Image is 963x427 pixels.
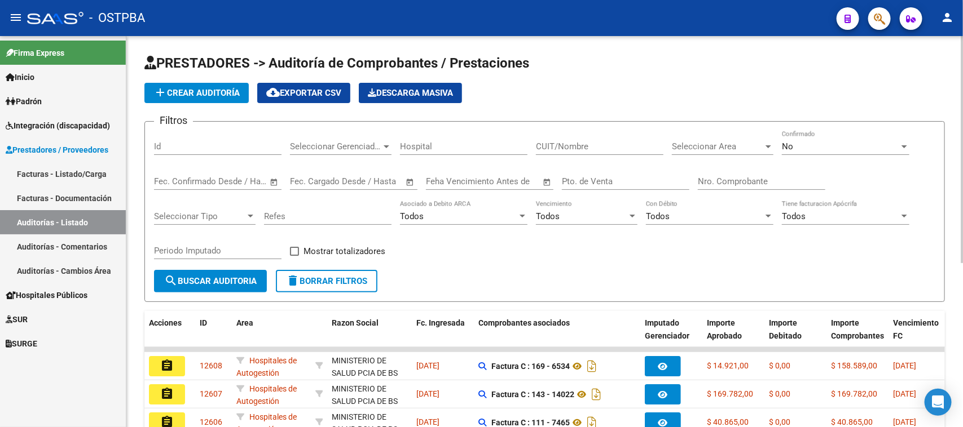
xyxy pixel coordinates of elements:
strong: Factura C : 111 - 7465 [491,418,570,427]
span: Todos [646,211,670,221]
span: [DATE] [416,361,439,370]
span: Seleccionar Tipo [154,211,245,221]
mat-icon: person [940,11,954,24]
span: $ 0,00 [769,389,790,398]
span: 12606 [200,417,222,426]
span: SURGE [6,337,37,350]
h3: Filtros [154,113,193,128]
span: Fc. Ingresada [416,318,465,327]
span: Hospitales de Autogestión [236,356,297,378]
span: Acciones [149,318,182,327]
mat-icon: cloud_download [266,86,280,99]
button: Open calendar [541,176,554,189]
span: PRESTADORES -> Auditoría de Comprobantes / Prestaciones [144,55,529,71]
span: $ 0,00 [769,417,790,426]
datatable-header-cell: Razon Social [327,311,412,361]
span: Inicio [6,71,34,83]
div: - 30626983398 [332,382,407,406]
span: [DATE] [416,389,439,398]
span: - OSTPBA [89,6,145,30]
span: Hospitales de Autogestión [236,384,297,406]
mat-icon: search [164,274,178,287]
span: SUR [6,313,28,326]
span: Buscar Auditoria [164,276,257,286]
button: Borrar Filtros [276,270,377,292]
span: [DATE] [893,361,916,370]
span: Area [236,318,253,327]
strong: Factura C : 169 - 6534 [491,362,570,371]
datatable-header-cell: Importe Comprobantes [826,311,889,361]
button: Crear Auditoría [144,83,249,103]
mat-icon: delete [286,274,300,287]
span: 12608 [200,361,222,370]
span: Firma Express [6,47,64,59]
span: Borrar Filtros [286,276,367,286]
div: Open Intercom Messenger [925,389,952,416]
button: Open calendar [404,176,417,189]
datatable-header-cell: Fc. Ingresada [412,311,474,361]
span: Padrón [6,95,42,108]
span: Crear Auditoría [153,88,240,98]
span: Seleccionar Gerenciador [290,141,381,152]
input: Fecha inicio [154,176,200,186]
span: Comprobantes asociados [478,318,570,327]
span: Mostrar totalizadores [304,244,385,258]
button: Open calendar [268,176,281,189]
span: Importe Aprobado [707,318,742,340]
div: - 30626983398 [332,354,407,378]
span: $ 169.782,00 [831,389,877,398]
input: Fecha fin [210,176,265,186]
div: MINISTERIO DE SALUD PCIA DE BS AS [332,382,407,421]
mat-icon: add [153,86,167,99]
datatable-header-cell: Area [232,311,311,361]
span: Hospitales Públicos [6,289,87,301]
span: Importe Debitado [769,318,802,340]
i: Descargar documento [584,357,599,375]
span: Exportar CSV [266,88,341,98]
input: Fecha fin [346,176,401,186]
span: ID [200,318,207,327]
datatable-header-cell: Importe Debitado [764,311,826,361]
span: Vencimiento FC [893,318,939,340]
span: $ 158.589,00 [831,361,877,370]
span: No [782,141,793,152]
datatable-header-cell: Imputado Gerenciador [640,311,702,361]
span: Razon Social [332,318,379,327]
span: [DATE] [893,417,916,426]
span: Seleccionar Area [672,141,763,152]
span: Todos [400,211,424,221]
app-download-masive: Descarga masiva de comprobantes (adjuntos) [359,83,462,103]
span: $ 14.921,00 [707,361,749,370]
mat-icon: assignment [160,387,174,401]
datatable-header-cell: Importe Aprobado [702,311,764,361]
button: Descarga Masiva [359,83,462,103]
span: [DATE] [893,389,916,398]
div: MINISTERIO DE SALUD PCIA DE BS AS [332,354,407,393]
datatable-header-cell: Comprobantes asociados [474,311,640,361]
span: Imputado Gerenciador [645,318,689,340]
span: $ 169.782,00 [707,389,753,398]
mat-icon: menu [9,11,23,24]
input: Fecha inicio [290,176,336,186]
span: 12607 [200,389,222,398]
span: $ 40.865,00 [707,417,749,426]
span: Descarga Masiva [368,88,453,98]
span: Importe Comprobantes [831,318,884,340]
mat-icon: assignment [160,359,174,372]
span: Prestadores / Proveedores [6,144,108,156]
span: Todos [536,211,560,221]
datatable-header-cell: Acciones [144,311,195,361]
span: $ 0,00 [769,361,790,370]
span: [DATE] [416,417,439,426]
strong: Factura C : 143 - 14022 [491,390,574,399]
button: Exportar CSV [257,83,350,103]
span: Todos [782,211,806,221]
datatable-header-cell: Vencimiento FC [889,311,951,361]
span: Integración (discapacidad) [6,119,110,132]
i: Descargar documento [589,385,604,403]
button: Buscar Auditoria [154,270,267,292]
datatable-header-cell: ID [195,311,232,361]
span: $ 40.865,00 [831,417,873,426]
